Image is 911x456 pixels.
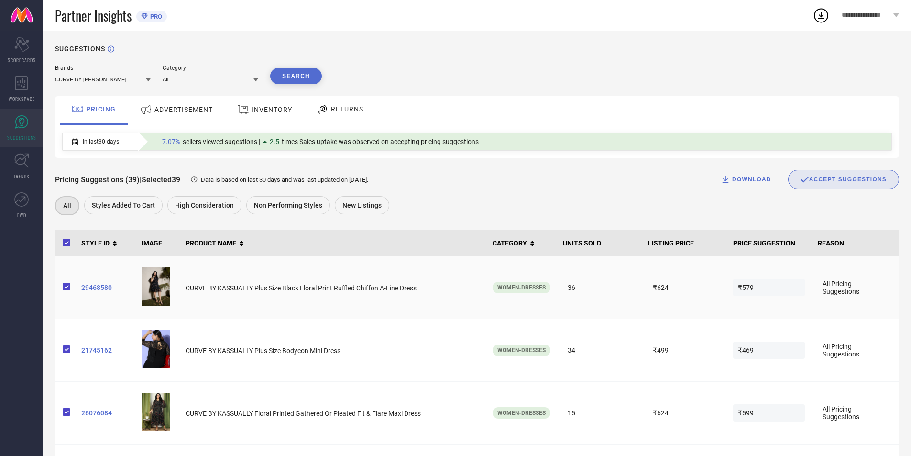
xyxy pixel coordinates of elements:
span: Selected 39 [142,175,180,184]
span: Non Performing Styles [254,201,322,209]
span: New Listings [342,201,382,209]
a: 29468580 [81,284,134,291]
span: ₹579 [733,279,805,296]
span: RETURNS [331,105,363,113]
span: sellers viewed sugestions | [183,138,260,145]
div: Brands [55,65,151,71]
span: Data is based on last 30 days and was last updated on [DATE] . [201,176,368,183]
span: ₹499 [648,342,720,359]
span: CURVE BY KASSUALLY Plus Size Bodycon Mini Dress [186,347,340,355]
div: Open download list [812,7,830,24]
div: Percentage of sellers who have viewed suggestions for the current Insight Type [157,135,483,148]
span: SUGGESTIONS [7,134,36,141]
span: 36 [563,279,635,296]
span: INVENTORY [252,106,292,113]
span: CURVE BY KASSUALLY Floral Printed Gathered Or Pleated Fit & Flare Maxi Dress [186,410,421,417]
span: PRO [148,13,162,20]
span: All Pricing Suggestions [818,275,889,300]
span: PRICING [86,105,116,113]
span: WORKSPACE [9,95,35,102]
span: CURVE BY KASSUALLY Plus Size Black Floral Print Ruffled Chiffon A-Line Dress [186,284,417,292]
span: ₹469 [733,342,805,359]
th: IMAGE [138,230,182,256]
span: times Sales uptake was observed on accepting pricing suggestions [282,138,479,145]
span: Styles Added To Cart [92,201,155,209]
div: Category [163,65,258,71]
div: ACCEPT SUGGESTIONS [801,175,887,184]
span: Women-Dresses [497,284,546,291]
span: ₹624 [648,404,720,422]
span: All [63,202,71,210]
span: 7.07% [162,138,180,145]
span: ADVERTISEMENT [154,106,213,113]
span: Pricing Suggestions (39) [55,175,140,184]
span: FWD [17,211,26,219]
button: Search [270,68,322,84]
th: REASON [814,230,899,256]
span: Women-Dresses [497,410,546,416]
span: 2.5 [270,138,279,145]
span: All Pricing Suggestions [818,338,889,363]
span: TRENDS [13,173,30,180]
span: 34 [563,342,635,359]
span: 15 [563,404,635,422]
div: Accept Suggestions [788,170,899,189]
th: LISTING PRICE [644,230,729,256]
a: 21745162 [81,346,134,354]
img: 9d8d419f-4fac-4c6e-becc-ee84613b40011715337018988CURVEBYKASSUALLYFloralPrintRuffledChiffonA-LineD... [142,267,170,306]
span: Partner Insights [55,6,132,25]
th: PRICE SUGGESTION [729,230,814,256]
span: Women-Dresses [497,347,546,354]
span: High Consideration [175,201,234,209]
span: In last 30 days [83,138,119,145]
img: 5fb98709-a280-4475-bc77-7b7ebaa412fd1676958115733-CURVE-BY-KASSUALLY-Women-Dresses-19016769581151... [142,330,170,368]
button: DOWNLOAD [709,170,783,189]
th: STYLE ID [77,230,138,256]
th: PRODUCT NAME [182,230,488,256]
img: 35d83544-cb6c-48d7-a99e-34dd2a5a872a1701078145336CURVEBYKASSUALLYBlackPrintChiffonFitFlareMaxiDre... [142,393,170,431]
button: ACCEPT SUGGESTIONS [788,170,899,189]
span: SCORECARDS [8,56,36,64]
a: 26076084 [81,409,134,417]
th: CATEGORY [489,230,560,256]
h1: SUGGESTIONS [55,45,105,53]
th: UNITS SOLD [559,230,644,256]
span: All Pricing Suggestions [818,400,889,425]
span: ₹599 [733,404,805,422]
div: DOWNLOAD [721,175,771,184]
span: ₹624 [648,279,720,296]
span: | [140,175,142,184]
